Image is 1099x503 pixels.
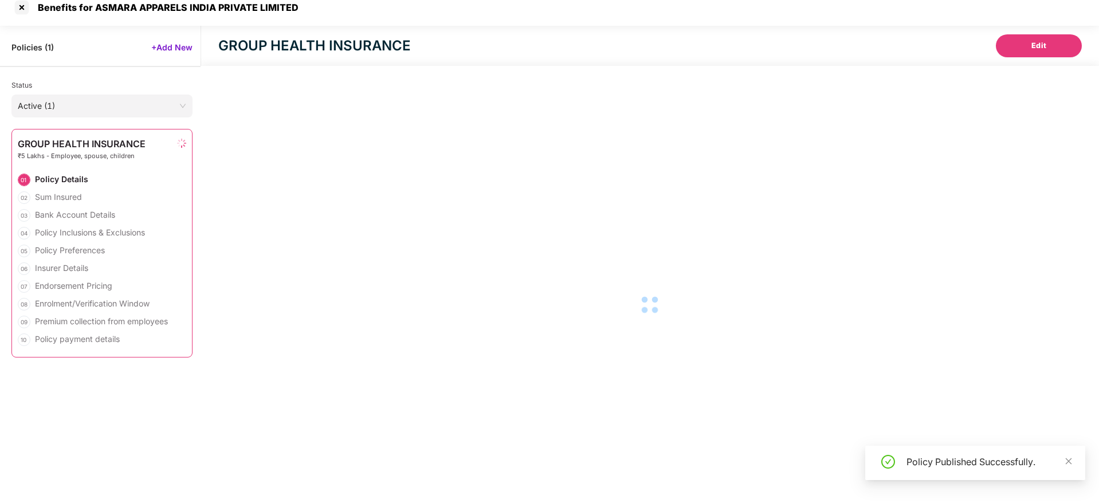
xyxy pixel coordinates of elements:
div: Bank Account Details [35,209,115,220]
div: Endorsement Pricing [35,280,112,291]
div: 05 [18,245,30,257]
span: Edit [1031,40,1047,52]
div: GROUP HEALTH INSURANCE [218,36,411,56]
span: Status [11,81,32,89]
button: Edit [996,34,1082,57]
div: 10 [18,333,30,346]
div: 03 [18,209,30,222]
div: Policy Inclusions & Exclusions [35,227,145,238]
div: Sum Insured [35,191,82,202]
span: +Add New [151,42,193,53]
span: GROUP HEALTH INSURANCE [18,139,146,149]
div: Benefits for ASMARA APPARELS INDIA PRIVATE LIMITED [31,2,299,13]
div: Policy payment details [35,333,120,344]
span: ₹5 Lakhs - Employee, spouse, children [18,152,146,160]
div: 04 [18,227,30,239]
div: Policy Preferences [35,245,105,256]
div: 08 [18,298,30,311]
div: Insurer Details [35,262,88,273]
span: check-circle [881,455,895,469]
span: close [1065,457,1073,465]
div: 02 [18,191,30,204]
span: Policies ( 1 ) [11,42,54,53]
div: Enrolment/Verification Window [35,298,150,309]
div: 07 [18,280,30,293]
div: 09 [18,316,30,328]
div: Premium collection from employees [35,316,168,327]
div: Policy Details [35,174,88,184]
span: Active (1) [18,97,186,115]
div: 06 [18,262,30,275]
div: Policy Published Successfully. [906,455,1071,469]
div: 01 [18,174,30,186]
